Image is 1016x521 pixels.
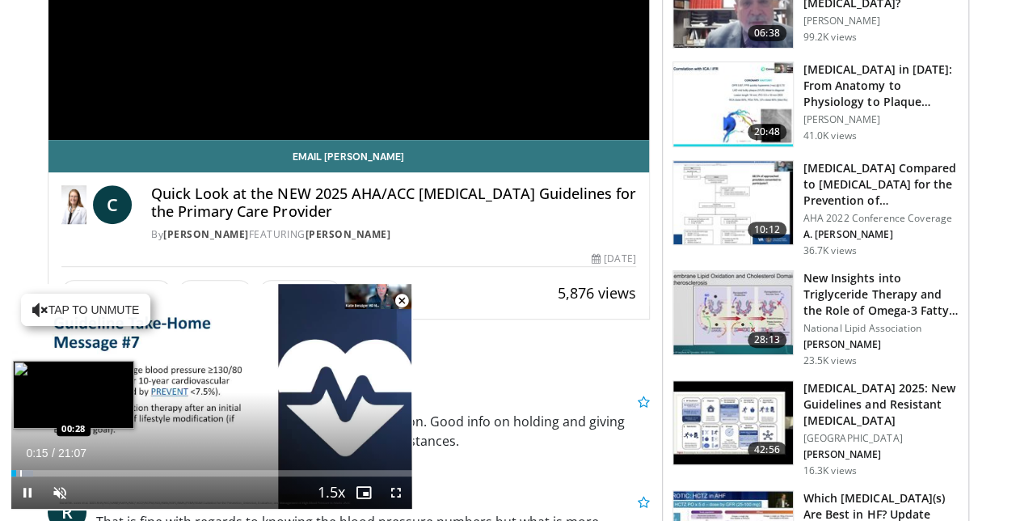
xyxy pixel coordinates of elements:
[803,129,857,142] p: 41.0K views
[44,477,76,509] button: Unmute
[558,283,636,303] span: 5,876 views
[315,477,348,509] button: Playback Rate
[803,354,857,367] p: 23.5K views
[803,31,857,44] p: 99.2K views
[61,280,171,305] a: 46 Thumbs Up
[803,15,959,28] p: [PERSON_NAME]
[803,212,959,225] p: AHA 2022 Conference Coverage
[803,380,959,429] h3: [MEDICAL_DATA] 2025: New Guidelines and Resistant [MEDICAL_DATA]
[748,222,786,238] span: 10:12
[348,477,380,509] button: Enable picture-in-picture mode
[61,185,87,224] img: Dr. Catherine P. Benziger
[93,185,132,224] a: C
[151,227,635,242] div: By FEATURING
[748,442,786,458] span: 42:56
[52,447,55,460] span: /
[803,228,959,241] p: A. [PERSON_NAME]
[672,270,959,367] a: 28:13 New Insights into Triglyceride Therapy and the Role of Omega-3 Fatty… National Lipid Associ...
[11,477,44,509] button: Pause
[58,447,86,460] span: 21:07
[803,322,959,335] p: National Lipid Association
[748,124,786,140] span: 20:48
[803,464,857,477] p: 16.3K views
[803,61,959,110] h3: [MEDICAL_DATA] in [DATE]: From Anatomy to Physiology to Plaque Burden and …
[305,227,390,241] a: [PERSON_NAME]
[380,477,412,509] button: Fullscreen
[748,25,786,41] span: 06:38
[673,271,793,355] img: 45ea033d-f728-4586-a1ce-38957b05c09e.150x105_q85_crop-smart_upscale.jpg
[803,448,959,461] p: [PERSON_NAME]
[13,361,134,429] img: image.jpeg
[673,381,793,465] img: 280bcb39-0f4e-42eb-9c44-b41b9262a277.150x105_q85_crop-smart_upscale.jpg
[163,227,249,241] a: [PERSON_NAME]
[11,284,412,510] video-js: Video Player
[48,140,649,172] a: Email [PERSON_NAME]
[803,432,959,445] p: [GEOGRAPHIC_DATA]
[386,284,418,318] button: Close
[96,493,196,511] a: [PERSON_NAME]
[200,496,231,510] small: [DATE]
[21,294,150,326] button: Tap to unmute
[259,280,341,306] button: Save to
[673,62,793,146] img: 823da73b-7a00-425d-bb7f-45c8b03b10c3.150x105_q85_crop-smart_upscale.jpg
[11,470,412,477] div: Progress Bar
[673,161,793,245] img: 7c0f9b53-1609-4588-8498-7cac8464d722.150x105_q85_crop-smart_upscale.jpg
[803,160,959,209] h3: [MEDICAL_DATA] Compared to [MEDICAL_DATA] for the Prevention of…
[803,338,959,351] p: [PERSON_NAME]
[178,280,253,306] button: Share
[592,252,635,266] div: [DATE]
[672,160,959,257] a: 10:12 [MEDICAL_DATA] Compared to [MEDICAL_DATA] for the Prevention of… AHA 2022 Conference Covera...
[748,332,786,348] span: 28:13
[803,244,857,257] p: 36.7K views
[26,447,48,460] span: 0:15
[672,61,959,147] a: 20:48 [MEDICAL_DATA] in [DATE]: From Anatomy to Physiology to Plaque Burden and … [PERSON_NAME] 4...
[672,380,959,477] a: 42:56 [MEDICAL_DATA] 2025: New Guidelines and Resistant [MEDICAL_DATA] [GEOGRAPHIC_DATA] [PERSON_...
[803,270,959,319] h3: New Insights into Triglyceride Therapy and the Role of Omega-3 Fatty…
[803,113,959,126] p: [PERSON_NAME]
[151,185,635,220] h4: Quick Look at the NEW 2025 AHA/ACC [MEDICAL_DATA] Guidelines for the Primary Care Provider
